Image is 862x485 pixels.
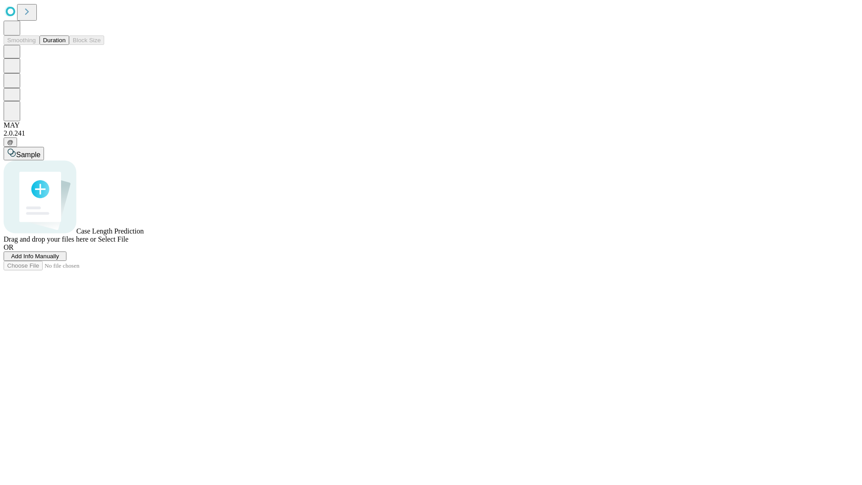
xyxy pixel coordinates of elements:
[4,243,13,251] span: OR
[69,35,104,45] button: Block Size
[98,235,128,243] span: Select File
[4,235,96,243] span: Drag and drop your files here or
[4,35,40,45] button: Smoothing
[4,147,44,160] button: Sample
[4,121,858,129] div: MAY
[4,251,66,261] button: Add Info Manually
[4,137,17,147] button: @
[16,151,40,159] span: Sample
[7,139,13,145] span: @
[76,227,144,235] span: Case Length Prediction
[4,129,858,137] div: 2.0.241
[40,35,69,45] button: Duration
[11,253,59,260] span: Add Info Manually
